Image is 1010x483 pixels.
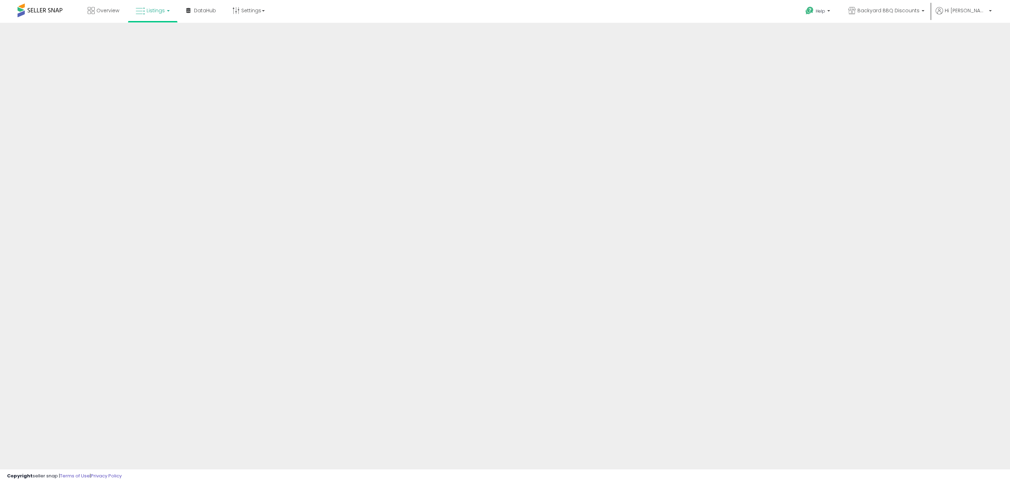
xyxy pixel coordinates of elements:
span: Backyard BBQ Discounts [857,7,920,14]
a: Help [800,1,837,23]
a: Hi [PERSON_NAME] [936,7,992,23]
i: Get Help [805,6,814,15]
span: Hi [PERSON_NAME] [945,7,987,14]
span: Help [816,8,825,14]
span: DataHub [194,7,216,14]
span: Overview [96,7,119,14]
span: Listings [147,7,165,14]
